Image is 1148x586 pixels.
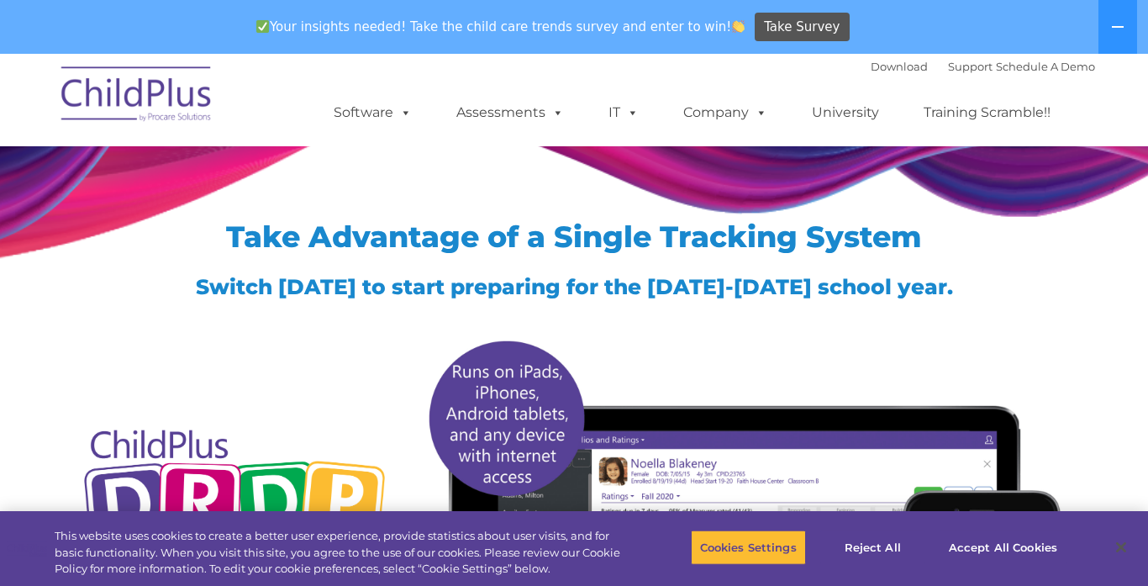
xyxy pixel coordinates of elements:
[871,60,1095,73] font: |
[755,13,850,42] a: Take Survey
[691,530,806,565] button: Cookies Settings
[440,96,581,129] a: Assessments
[871,60,928,73] a: Download
[948,60,993,73] a: Support
[249,11,752,44] span: Your insights needed! Take the child care trends survey and enter to win!
[55,528,631,578] div: This website uses cookies to create a better user experience, provide statistics about user visit...
[226,219,922,255] span: Take Advantage of a Single Tracking System
[317,96,429,129] a: Software
[795,96,896,129] a: University
[996,60,1095,73] a: Schedule A Demo
[256,20,269,33] img: ✅
[940,530,1066,565] button: Accept All Cookies
[764,13,840,42] span: Take Survey
[732,20,745,33] img: 👏
[1103,529,1140,566] button: Close
[907,96,1067,129] a: Training Scramble!!
[666,96,784,129] a: Company
[196,274,953,299] span: Switch [DATE] to start preparing for the [DATE]-[DATE] school year.
[53,55,221,139] img: ChildPlus by Procare Solutions
[820,530,925,565] button: Reject All
[592,96,656,129] a: IT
